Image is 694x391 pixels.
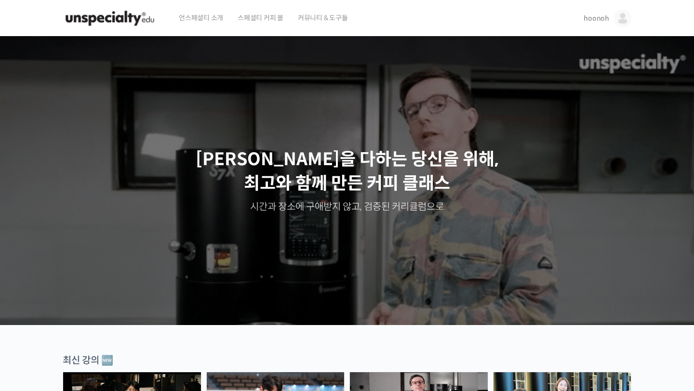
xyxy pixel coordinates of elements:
span: 대화 [88,320,100,328]
p: 시간과 장소에 구애받지 않고, 검증된 커리큘럼으로 [10,200,684,214]
span: 홈 [30,320,36,327]
p: [PERSON_NAME]을 다하는 당신을 위해, 최고와 함께 만든 커피 클래스 [10,147,684,196]
span: hoonoh [584,14,609,23]
div: 최신 강의 🆕 [63,354,631,367]
a: 대화 [64,305,124,329]
a: 설정 [124,305,185,329]
a: 홈 [3,305,64,329]
span: 설정 [149,320,160,327]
